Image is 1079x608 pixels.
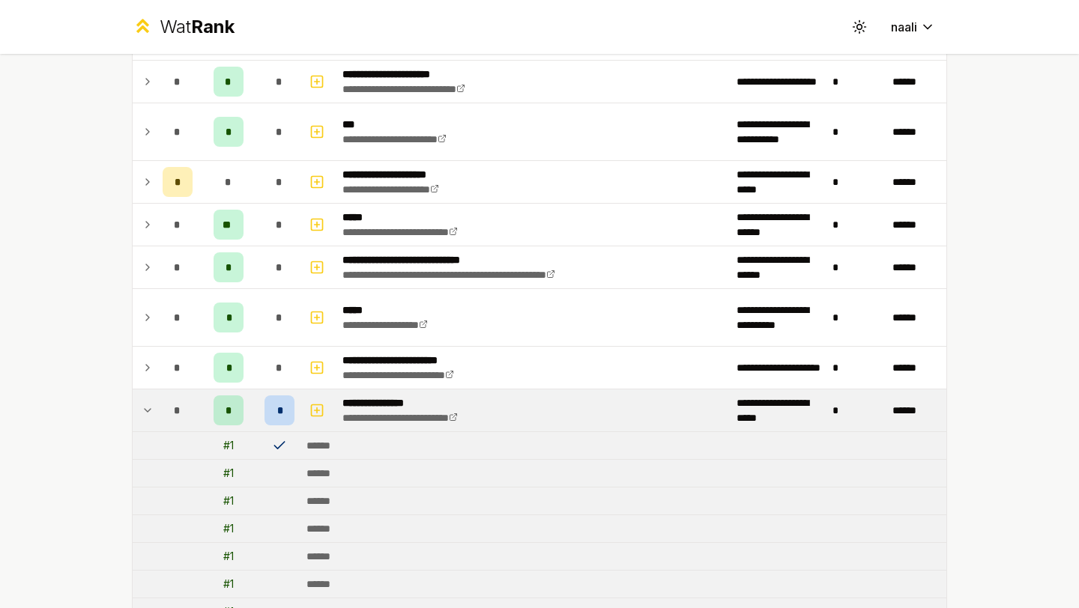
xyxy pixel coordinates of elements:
[891,18,917,36] span: naali
[879,13,947,40] button: naali
[223,577,234,592] div: # 1
[191,16,235,37] span: Rank
[132,15,235,39] a: WatRank
[223,549,234,564] div: # 1
[160,15,235,39] div: Wat
[223,521,234,536] div: # 1
[223,493,234,508] div: # 1
[223,438,234,453] div: # 1
[223,466,234,481] div: # 1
